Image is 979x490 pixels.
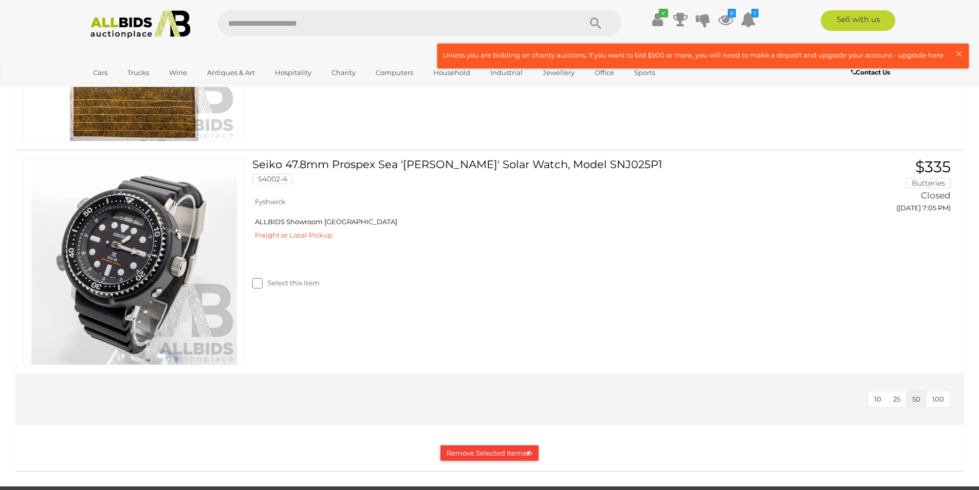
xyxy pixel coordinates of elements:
a: Hospitality [268,64,318,81]
button: 100 [926,391,950,407]
a: Trucks [121,64,156,81]
a: Sell with us [821,10,895,31]
a: Jewellery [536,64,581,81]
i: ✔ [659,9,668,17]
a: Seiko 47.8mm Prospex Sea '[PERSON_NAME]' Solar Watch, Model SNJ025P1 54002-4 [260,158,798,192]
button: 25 [887,391,907,407]
span: $335 [915,157,951,176]
a: Household [427,64,477,81]
a: 1 [741,10,756,29]
a: 6 [718,10,733,29]
span: 50 [912,395,920,403]
button: Search [570,10,621,36]
span: 25 [893,395,900,403]
a: $335 Butteries Closed ([DATE] 7:05 PM) [814,158,953,218]
a: Computers [369,64,420,81]
a: Charity [325,64,362,81]
a: Office [588,64,621,81]
a: Antiques & Art [200,64,262,81]
label: Select this item [252,278,320,288]
b: Contact Us [851,68,890,76]
span: × [954,44,964,64]
a: Cars [86,64,114,81]
button: 10 [868,391,888,407]
a: Wine [162,64,194,81]
img: Allbids.com.au [85,10,196,39]
span: 100 [932,395,944,403]
button: 50 [906,391,927,407]
a: Industrial [484,64,529,81]
button: Remove Selected Items [440,445,539,461]
span: 10 [874,395,881,403]
img: 54002-4a.jpg [31,159,237,365]
a: Contact Us [851,67,893,78]
a: Sports [627,64,662,81]
a: ✔ [650,10,666,29]
a: [GEOGRAPHIC_DATA] [86,81,173,98]
i: 6 [728,9,736,17]
i: 1 [751,9,759,17]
